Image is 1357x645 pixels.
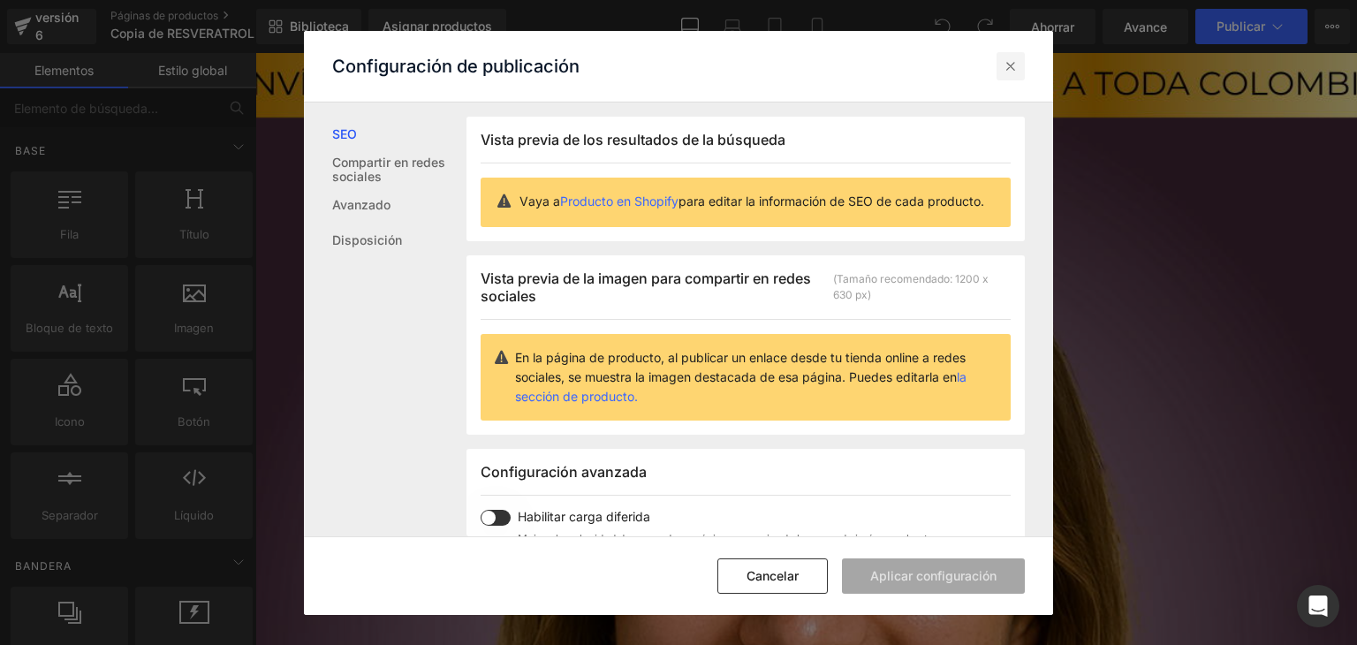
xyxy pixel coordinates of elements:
[518,532,982,561] font: Mejore la velocidad de carga de su página posponiendo la carga de imágenes hasta que sean realmen...
[332,223,466,258] a: Disposición
[717,558,828,594] button: Cancelar
[747,568,799,583] font: Cancelar
[481,463,647,481] font: Configuración avanzada
[560,193,678,209] a: Producto en Shopify
[519,193,560,209] font: Vaya a
[332,197,390,212] font: Avanzado
[332,155,445,184] font: Compartir en redes sociales
[481,131,785,148] font: Vista previa de los resultados de la búsqueda
[1297,585,1339,627] div: Abrir Intercom Messenger
[515,350,966,384] font: En la página de producto, al publicar un enlace desde tu tienda online a redes sociales, se muest...
[481,269,811,305] font: Vista previa de la imagen para compartir en redes sociales
[332,187,466,223] a: Avanzado
[332,117,466,152] a: SEO
[332,232,402,247] font: Disposición
[833,272,989,301] font: (Tamaño recomendado: 1200 x 630 px)
[518,509,650,524] font: Habilitar carga diferida
[870,568,997,583] font: Aplicar configuración
[842,558,1025,594] button: Aplicar configuración
[332,56,580,77] font: Configuración de publicación
[678,193,984,209] font: para editar la información de SEO de cada producto.
[332,152,466,187] a: Compartir en redes sociales
[332,126,357,141] font: SEO
[515,369,967,404] a: la sección de producto.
